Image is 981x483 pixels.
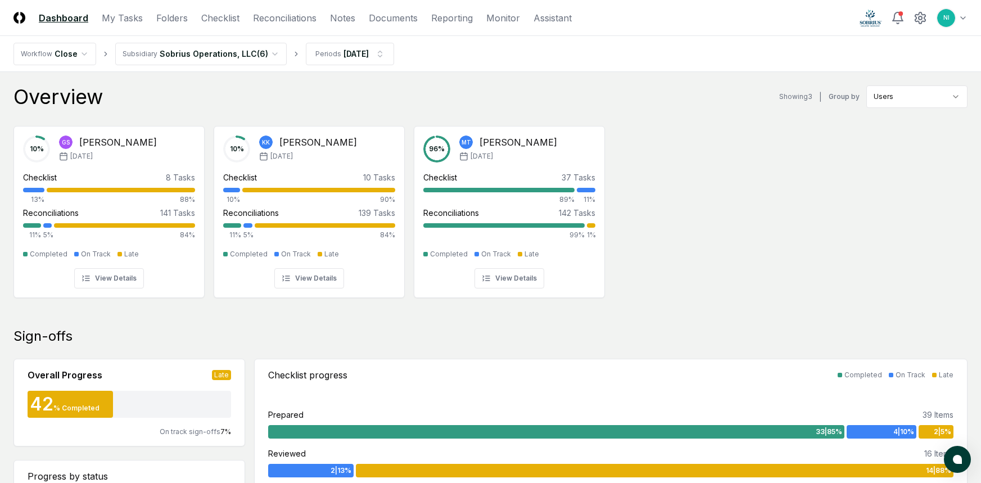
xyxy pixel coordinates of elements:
[939,370,953,380] div: Late
[462,138,471,147] span: MT
[430,249,468,259] div: Completed
[28,395,53,413] div: 42
[39,11,88,25] a: Dashboard
[13,327,968,345] div: Sign-offs
[23,195,44,205] div: 13%
[934,427,951,437] span: 2 | 5 %
[306,43,394,65] button: Periods[DATE]
[160,427,220,436] span: On track sign-offs
[423,207,479,219] div: Reconciliations
[893,427,914,437] span: 4 | 10 %
[829,93,860,100] label: Group by
[926,466,951,476] span: 14 | 88 %
[486,11,520,25] a: Monitor
[281,249,311,259] div: On Track
[74,268,144,288] button: View Details
[587,230,595,240] div: 1%
[268,448,306,459] div: Reviewed
[481,249,511,259] div: On Track
[819,91,822,103] div: |
[423,171,457,183] div: Checklist
[262,138,270,147] span: KK
[936,8,956,28] button: NI
[81,249,111,259] div: On Track
[23,230,41,240] div: 11%
[844,370,882,380] div: Completed
[223,207,279,219] div: Reconciliations
[13,85,103,108] div: Overview
[160,207,195,219] div: 141 Tasks
[43,230,52,240] div: 5%
[23,171,57,183] div: Checklist
[79,136,157,149] div: [PERSON_NAME]
[279,136,357,149] div: [PERSON_NAME]
[944,446,971,473] button: atlas-launcher
[577,195,595,205] div: 11%
[30,249,67,259] div: Completed
[480,136,557,149] div: [PERSON_NAME]
[423,195,575,205] div: 89%
[102,11,143,25] a: My Tasks
[212,370,231,380] div: Late
[923,409,953,421] div: 39 Items
[924,448,953,459] div: 16 Items
[324,249,339,259] div: Late
[943,13,950,22] span: NI
[559,207,595,219] div: 142 Tasks
[330,11,355,25] a: Notes
[359,207,395,219] div: 139 Tasks
[223,171,257,183] div: Checklist
[471,151,493,161] span: [DATE]
[860,9,882,27] img: Sobrius logo
[331,466,351,476] span: 2 | 13 %
[369,11,418,25] a: Documents
[54,230,195,240] div: 84%
[13,12,25,24] img: Logo
[243,230,252,240] div: 5%
[123,49,157,59] div: Subsidiary
[896,370,925,380] div: On Track
[816,427,842,437] span: 33 | 85 %
[166,171,195,183] div: 8 Tasks
[525,249,539,259] div: Late
[21,49,52,59] div: Workflow
[13,43,394,65] nav: breadcrumb
[562,171,595,183] div: 37 Tasks
[23,207,79,219] div: Reconciliations
[268,368,347,382] div: Checklist progress
[315,49,341,59] div: Periods
[779,92,812,102] div: Showing 3
[270,151,293,161] span: [DATE]
[28,368,102,382] div: Overall Progress
[343,48,369,60] div: [DATE]
[201,11,239,25] a: Checklist
[214,117,405,298] a: 10%KK[PERSON_NAME][DATE]Checklist10 Tasks10%90%Reconciliations139 Tasks11%5%84%CompletedOn TrackL...
[431,11,473,25] a: Reporting
[255,230,395,240] div: 84%
[13,117,205,298] a: 10%GS[PERSON_NAME][DATE]Checklist8 Tasks13%88%Reconciliations141 Tasks11%5%84%CompletedOn TrackLa...
[423,230,585,240] div: 99%
[268,409,304,421] div: Prepared
[474,268,544,288] button: View Details
[220,427,231,436] span: 7 %
[223,195,240,205] div: 10%
[70,151,93,161] span: [DATE]
[28,470,231,483] div: Progress by status
[47,195,195,205] div: 88%
[156,11,188,25] a: Folders
[230,249,268,259] div: Completed
[274,268,344,288] button: View Details
[414,117,605,298] a: 96%MT[PERSON_NAME][DATE]Checklist37 Tasks89%11%Reconciliations142 Tasks99%1%CompletedOn TrackLate...
[363,171,395,183] div: 10 Tasks
[242,195,395,205] div: 90%
[53,403,100,413] div: % Completed
[124,249,139,259] div: Late
[62,138,70,147] span: GS
[253,11,317,25] a: Reconciliations
[223,230,241,240] div: 11%
[534,11,572,25] a: Assistant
